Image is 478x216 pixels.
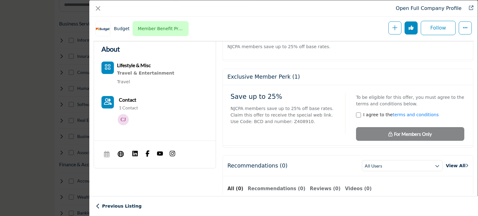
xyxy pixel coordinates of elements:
button: Category Icon [101,62,114,74]
button: More Options [459,21,472,34]
button: Follow [421,21,456,35]
button: All Users [362,160,443,171]
img: Instagram [169,150,176,157]
img: Clint J. [118,114,129,125]
a: Redirect to budget [396,5,462,11]
b: Reviews (0) [310,186,340,191]
button: For Members Only [356,127,464,141]
b: Contact [119,97,136,103]
a: Travel [117,79,130,84]
img: YouTube [157,150,163,157]
b: All (0) [227,186,243,191]
img: Facebook [144,150,151,157]
a: Travel & Entertainment [117,69,174,77]
a: Contact [119,96,136,103]
p: To be eligible for this offer, you must agree to the terms and conditions below. [356,94,464,107]
span: For Members Only [394,131,432,137]
b: Videos (0) [345,186,372,191]
input: Select Terms & Conditions [356,113,361,117]
label: I agree to the [363,112,438,118]
a: 1 Contact [119,105,138,111]
a: View All [446,163,468,169]
p: NJCPA members save up to 25% off base rates. [227,44,468,50]
a: Lifestyle & Misc [117,63,151,68]
h3: All Users [365,163,382,169]
h2: About [101,44,120,54]
p: NJCPA members save up to 25% off base rates. Claim this offer to receive the special web link. Us... [231,105,341,125]
span: Member Benefit Provider [135,23,186,34]
b: Recommendations (0) [248,186,306,191]
button: Close [94,4,102,13]
a: Previous Listing [96,203,142,209]
h2: Save up to 25% [231,93,341,101]
a: Link of redirect to contact page [101,96,114,108]
h2: Recommendations (0) [227,163,288,169]
h5: Exclusive Member Perk (1) [227,74,300,80]
a: Redirect to budget [465,5,473,12]
h1: Budget [114,26,129,31]
img: LinkedIn [132,150,138,157]
a: terms and conditions [393,112,439,117]
img: budget logo [95,21,111,36]
b: Lifestyle & Misc [117,62,151,68]
button: Contact-Employee Icon [101,96,114,108]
